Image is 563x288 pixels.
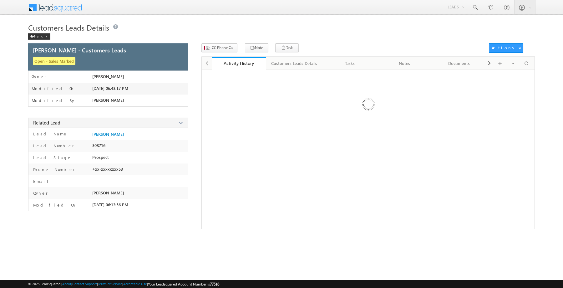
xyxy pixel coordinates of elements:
[32,86,75,91] label: Modified On
[72,282,97,286] a: Contact Support
[275,43,299,52] button: Task
[32,202,76,208] label: Modified On
[216,60,261,66] div: Activity History
[32,167,75,172] label: Phone Number
[266,57,323,70] a: Customers Leads Details
[92,98,124,103] span: [PERSON_NAME]
[328,60,372,67] div: Tasks
[32,178,53,184] label: Email
[33,47,126,53] span: [PERSON_NAME] - Customers Leads
[210,282,219,286] span: 77516
[245,43,268,52] button: Note
[432,57,486,70] a: Documents
[437,60,481,67] div: Documents
[28,281,219,287] span: © 2025 LeadSquared | | | | |
[492,45,516,51] div: Actions
[212,45,235,51] span: CC Phone Call
[92,74,124,79] span: [PERSON_NAME]
[32,74,46,79] label: Owner
[33,57,75,65] span: Open - Sales Marked
[212,57,266,70] a: Activity History
[32,190,48,196] label: Owner
[489,43,523,53] button: Actions
[28,22,109,32] span: Customers Leads Details
[92,86,128,91] span: [DATE] 06:43:17 PM
[383,60,426,67] div: Notes
[28,33,50,40] div: Back
[62,282,71,286] a: About
[32,143,74,149] label: Lead Number
[33,120,60,126] span: Related Lead
[92,132,124,137] a: [PERSON_NAME]
[271,60,317,67] div: Customers Leads Details
[92,143,105,148] span: 308716
[201,43,237,52] button: CC Phone Call
[148,282,219,286] span: Your Leadsquared Account Number is
[92,167,123,172] span: +xx-xxxxxxxx53
[92,155,109,160] span: Prospect
[92,190,124,195] span: [PERSON_NAME]
[123,282,147,286] a: Acceptable Use
[336,73,400,138] img: Loading ...
[32,155,72,160] label: Lead Stage
[378,57,432,70] a: Notes
[92,202,128,207] span: [DATE] 06:13:56 PM
[98,282,122,286] a: Terms of Service
[32,131,68,137] label: Lead Name
[32,98,76,103] label: Modified By
[323,57,377,70] a: Tasks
